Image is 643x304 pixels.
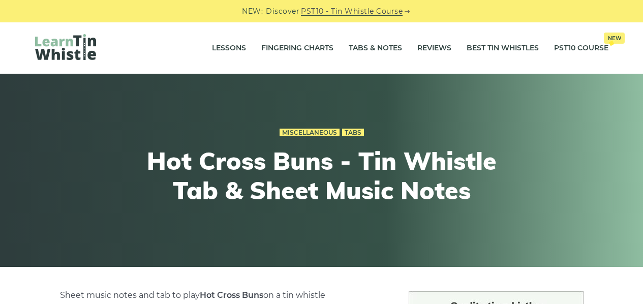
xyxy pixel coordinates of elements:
[35,34,96,60] img: LearnTinWhistle.com
[342,129,364,137] a: Tabs
[212,36,246,61] a: Lessons
[417,36,451,61] a: Reviews
[554,36,608,61] a: PST10 CourseNew
[349,36,402,61] a: Tabs & Notes
[261,36,333,61] a: Fingering Charts
[200,290,263,300] strong: Hot Cross Buns
[280,129,340,137] a: Miscellaneous
[604,33,625,44] span: New
[135,146,509,205] h1: Hot Cross Buns - Tin Whistle Tab & Sheet Music Notes
[467,36,539,61] a: Best Tin Whistles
